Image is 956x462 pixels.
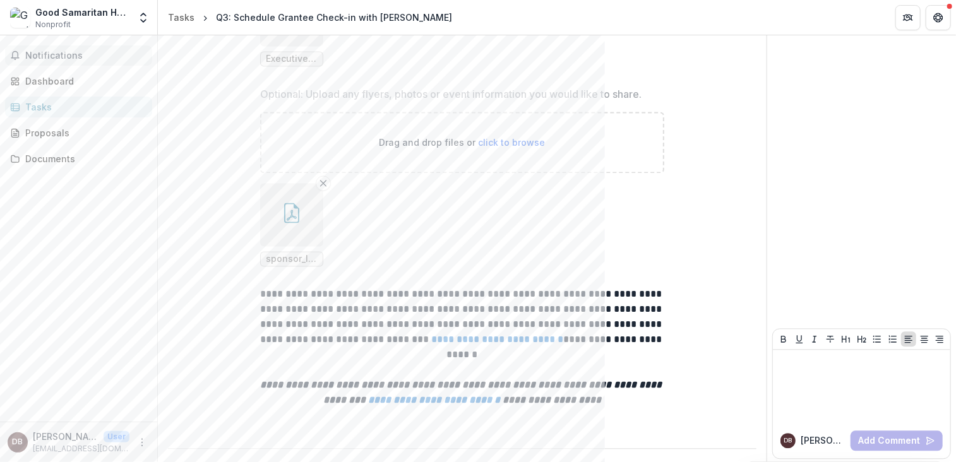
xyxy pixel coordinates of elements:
span: Notifications [25,50,147,61]
p: [EMAIL_ADDRESS][DOMAIN_NAME] [33,443,129,454]
button: Bullet List [869,331,885,346]
button: Align Center [917,331,932,346]
button: Heading 1 [839,331,854,346]
a: Tasks [5,97,152,117]
a: Documents [5,148,152,169]
div: Tasks [25,100,142,114]
span: Nonprofit [35,19,71,30]
div: Documents [25,152,142,165]
div: Debi Berk [784,437,792,444]
button: Strike [823,331,838,346]
button: Open entity switcher [134,5,152,30]
button: Notifications [5,45,152,66]
button: Bold [776,331,791,346]
button: Underline [792,331,807,346]
div: Remove Filesponsor_letter2025_final.pdf [260,183,323,266]
nav: breadcrumb [163,8,457,27]
div: Q3: Schedule Grantee Check-in with [PERSON_NAME] [216,11,452,24]
div: Debi Berk [13,438,23,446]
p: [PERSON_NAME] [33,430,99,443]
span: Executive Director statistics for Aug board meeting.xlsx [266,54,318,64]
a: Tasks [163,8,200,27]
p: [PERSON_NAME] B [801,434,845,447]
button: Partners [895,5,921,30]
button: Italicize [807,331,822,346]
button: Get Help [926,5,951,30]
div: Tasks [168,11,194,24]
button: More [134,435,150,450]
div: Proposals [25,126,142,139]
p: Optional: Upload any flyers, photos or event information you would like to share. [260,86,642,102]
a: Proposals [5,122,152,143]
button: Align Right [932,331,947,346]
button: Ordered List [885,331,900,346]
button: Add Comment [851,430,943,451]
div: Dashboard [25,74,142,88]
button: Heading 2 [854,331,869,346]
span: sponsor_letter2025_final.pdf [266,254,318,264]
p: Drag and drop files or [379,136,546,149]
span: click to browse [479,137,546,148]
a: Dashboard [5,71,152,92]
button: Remove File [316,175,331,191]
p: User [104,431,129,442]
img: Good Samaritan Health Services Inc [10,8,30,28]
div: Good Samaritan Health Services Inc [35,6,129,19]
button: Align Left [901,331,916,346]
